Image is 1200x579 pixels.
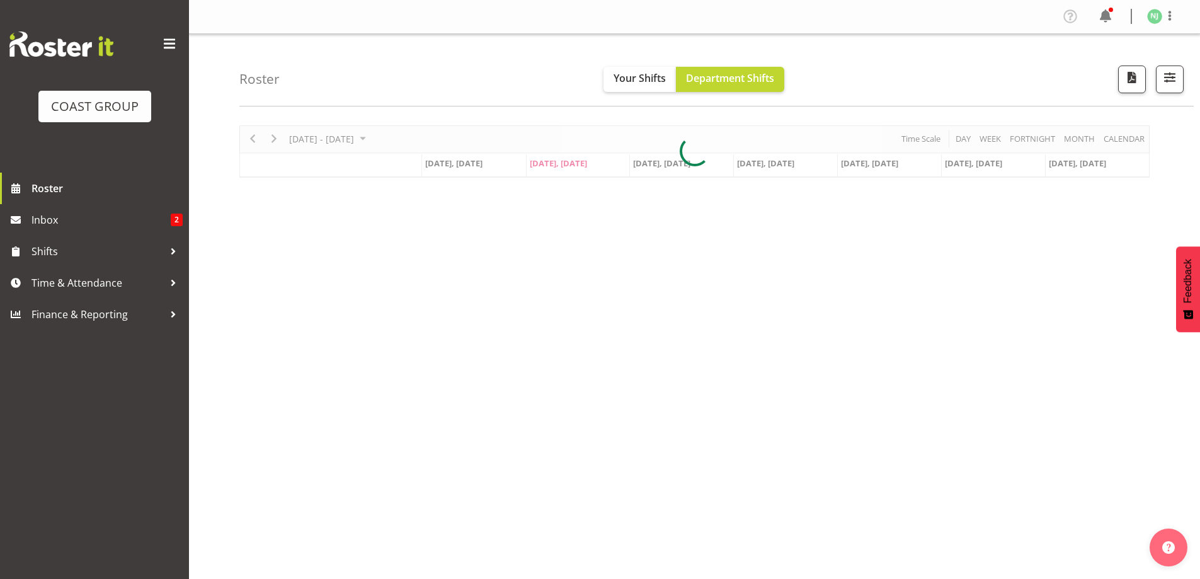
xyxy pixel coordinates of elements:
[31,179,183,198] span: Roster
[31,273,164,292] span: Time & Attendance
[171,214,183,226] span: 2
[1176,246,1200,332] button: Feedback - Show survey
[31,210,171,229] span: Inbox
[1182,259,1194,303] span: Feedback
[31,305,164,324] span: Finance & Reporting
[1162,541,1175,554] img: help-xxl-2.png
[603,67,676,92] button: Your Shifts
[614,71,666,85] span: Your Shifts
[31,242,164,261] span: Shifts
[51,97,139,116] div: COAST GROUP
[9,32,113,57] img: Rosterit website logo
[239,72,280,86] h4: Roster
[676,67,784,92] button: Department Shifts
[1118,66,1146,93] button: Download a PDF of the roster according to the set date range.
[1156,66,1184,93] button: Filter Shifts
[686,71,774,85] span: Department Shifts
[1147,9,1162,24] img: ngamata-junior3423.jpg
